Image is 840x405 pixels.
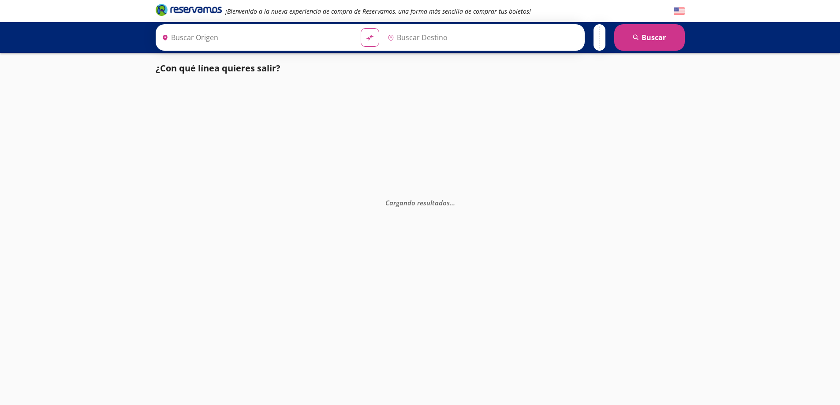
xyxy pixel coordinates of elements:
[614,24,685,51] button: Buscar
[385,198,455,207] em: Cargando resultados
[156,62,280,75] p: ¿Con qué línea quieres salir?
[450,198,452,207] span: .
[156,3,222,19] a: Brand Logo
[453,198,455,207] span: .
[674,6,685,17] button: English
[158,26,354,48] input: Buscar Origen
[225,7,531,15] em: ¡Bienvenido a la nueva experiencia de compra de Reservamos, una forma más sencilla de comprar tus...
[384,26,580,48] input: Buscar Destino
[156,3,222,16] i: Brand Logo
[452,198,453,207] span: .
